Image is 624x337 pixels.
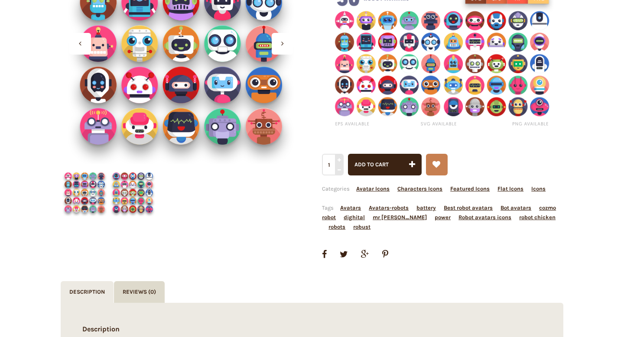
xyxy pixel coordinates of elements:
[444,204,493,211] a: Best robot avatars
[373,214,427,220] a: mr [PERSON_NAME]
[348,154,422,175] button: Add to cart
[109,168,157,217] img: RobotAvatar Icons Cover
[340,204,361,211] a: Avatars
[344,214,365,220] a: dighital
[500,204,531,211] a: Bot avatars
[353,224,370,230] a: robust
[82,324,542,334] h2: Description
[369,204,409,211] a: Avatars-robots
[322,154,342,175] input: Qty
[397,185,442,192] a: Characters Icons
[61,168,109,217] img: Robot Avatar Icons
[435,214,451,220] a: power
[519,214,556,220] a: robot chicken
[458,214,511,220] a: Robot avatars icons
[322,204,556,230] span: Tags
[354,161,389,168] span: Add to cart
[497,185,523,192] a: Flat Icons
[416,204,436,211] a: battery
[356,185,390,192] a: Avatar Icons
[61,281,114,303] a: Description
[450,185,490,192] a: Featured Icons
[322,185,546,192] span: Categories
[328,224,345,230] a: robots
[114,281,165,303] a: Reviews (0)
[531,185,546,192] a: Icons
